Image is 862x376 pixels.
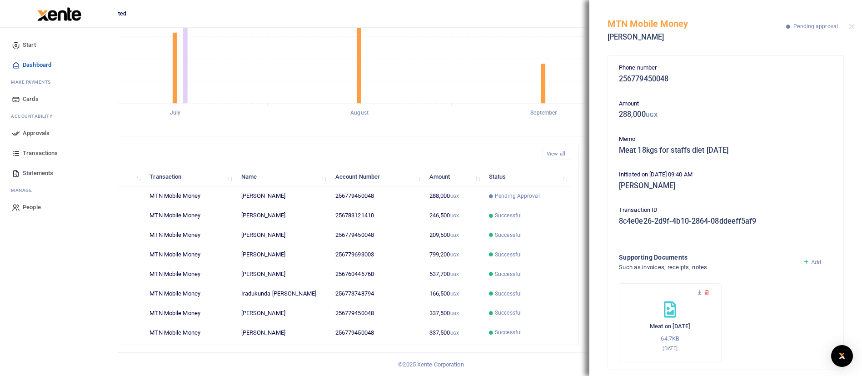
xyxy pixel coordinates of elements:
[23,169,53,178] span: Statements
[42,149,535,159] h4: Recent Transactions
[424,167,484,186] th: Amount: activate to sort column ascending
[7,89,110,109] a: Cards
[484,167,571,186] th: Status: activate to sort column ascending
[424,206,484,226] td: 246,500
[330,245,424,265] td: 256779693003
[803,259,822,266] a: Add
[424,245,484,265] td: 799,200
[236,323,330,342] td: [PERSON_NAME]
[15,79,51,85] span: ake Payments
[608,18,786,29] h5: MTN Mobile Money
[619,135,832,144] p: Memo
[619,217,832,226] h5: 8c4e0e26-2d9f-4b10-2864-08ddeeff5af9
[646,111,658,118] small: UGX
[7,183,110,197] li: M
[236,303,330,323] td: [PERSON_NAME]
[831,345,853,367] div: Open Intercom Messenger
[144,265,236,284] td: MTN Mobile Money
[23,203,41,212] span: People
[350,110,369,116] tspan: August
[530,110,557,116] tspan: September
[236,265,330,284] td: [PERSON_NAME]
[424,226,484,245] td: 209,500
[450,252,459,257] small: UGX
[619,262,796,272] h4: Such as invoices, receipts, notes
[495,270,522,278] span: Successful
[36,10,81,17] a: logo-small logo-large logo-large
[495,290,522,298] span: Successful
[7,55,110,75] a: Dashboard
[424,186,484,206] td: 288,000
[236,284,330,304] td: Iradukunda [PERSON_NAME]
[495,309,522,317] span: Successful
[15,187,32,194] span: anage
[619,75,832,84] h5: 256779450048
[450,272,459,277] small: UGX
[619,206,832,215] p: Transaction ID
[424,265,484,284] td: 537,700
[495,211,522,220] span: Successful
[619,110,832,119] h5: 288,000
[37,7,81,21] img: logo-large
[450,213,459,218] small: UGX
[144,303,236,323] td: MTN Mobile Money
[628,323,712,330] h6: Meat on [DATE]
[663,345,678,351] small: [DATE]
[450,194,459,199] small: UGX
[23,129,50,138] span: Approvals
[330,265,424,284] td: 256760446768
[23,95,39,104] span: Cards
[330,206,424,226] td: 256783121410
[330,303,424,323] td: 256779450048
[608,33,786,42] h5: [PERSON_NAME]
[236,226,330,245] td: [PERSON_NAME]
[450,291,459,296] small: UGX
[7,35,110,55] a: Start
[144,245,236,265] td: MTN Mobile Money
[424,303,484,323] td: 337,500
[7,163,110,183] a: Statements
[619,63,832,73] p: Phone number
[236,167,330,186] th: Name: activate to sort column ascending
[144,186,236,206] td: MTN Mobile Money
[619,181,832,191] h5: [PERSON_NAME]
[7,75,110,89] li: M
[628,334,712,344] p: 64.7KB
[144,206,236,226] td: MTN Mobile Money
[7,197,110,217] a: People
[330,167,424,186] th: Account Number: activate to sort column ascending
[7,123,110,143] a: Approvals
[23,149,58,158] span: Transactions
[23,40,36,50] span: Start
[811,259,821,266] span: Add
[144,226,236,245] td: MTN Mobile Money
[849,24,855,30] button: Close
[619,99,832,109] p: Amount
[7,109,110,123] li: Ac
[236,245,330,265] td: [PERSON_NAME]
[543,148,571,160] a: View all
[236,186,330,206] td: [PERSON_NAME]
[619,283,722,362] div: Meat on 15-Sep-2025
[330,323,424,342] td: 256779450048
[495,192,540,200] span: Pending Approval
[7,143,110,163] a: Transactions
[424,323,484,342] td: 337,500
[144,167,236,186] th: Transaction: activate to sort column ascending
[619,170,832,180] p: Initiated on [DATE] 09:40 AM
[144,323,236,342] td: MTN Mobile Money
[450,233,459,238] small: UGX
[18,113,52,120] span: countability
[619,146,832,155] h5: Meat 18kgs for staffs diet [DATE]
[23,60,51,70] span: Dashboard
[330,226,424,245] td: 256779450048
[793,23,838,30] span: Pending approval
[450,331,459,336] small: UGX
[330,186,424,206] td: 256779450048
[495,251,522,259] span: Successful
[495,231,522,239] span: Successful
[330,284,424,304] td: 256773748794
[619,252,796,262] h4: Supporting Documents
[495,328,522,336] span: Successful
[236,206,330,226] td: [PERSON_NAME]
